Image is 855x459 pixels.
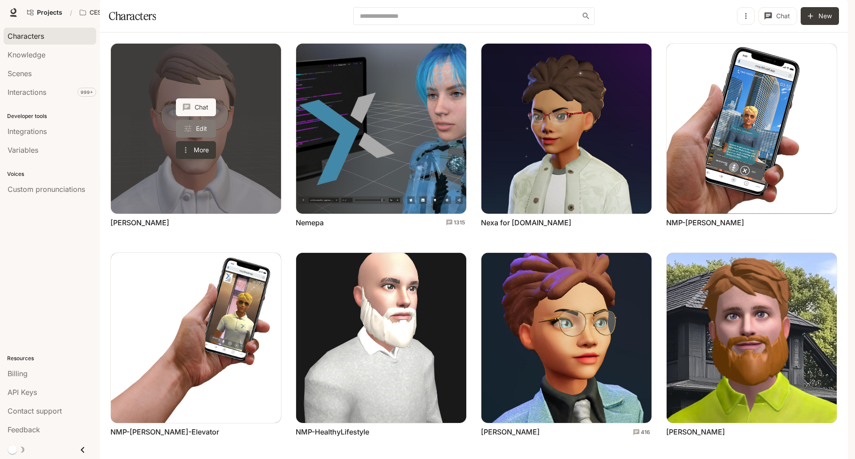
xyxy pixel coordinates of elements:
[76,4,147,21] button: All workspaces
[481,253,651,423] img: Riley
[296,253,466,423] img: NMP-HealthyLifestyle
[176,141,216,159] button: More actions
[446,219,465,227] a: Total conversations
[296,44,466,214] img: Nemepa
[666,427,725,437] a: [PERSON_NAME]
[481,427,540,437] a: [PERSON_NAME]
[66,8,76,17] div: /
[23,4,66,21] a: Go to projects
[801,7,839,25] button: New
[296,427,369,437] a: NMP-HealthyLifestyle
[641,428,650,436] p: 416
[454,219,465,227] p: 1315
[667,44,837,214] img: NMP-Grayson
[296,218,324,227] a: Nemepa
[37,9,62,16] span: Projects
[90,9,133,16] p: CES AI Demos
[111,44,281,214] a: James C
[667,253,837,423] img: Sonny Pennington
[758,7,797,25] button: Chat
[633,428,650,436] a: Total conversations
[109,7,156,25] h1: Characters
[481,44,651,214] img: Nexa for BrandGenius.me
[110,427,219,437] a: NMP-[PERSON_NAME]-Elevator
[176,120,216,138] a: Edit James C
[111,253,281,423] img: NMP-Grayson-Elevator
[176,98,216,116] button: Chat with James C
[666,218,744,227] a: NMP-[PERSON_NAME]
[110,218,169,227] a: [PERSON_NAME]
[481,218,571,227] a: Nexa for [DOMAIN_NAME]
